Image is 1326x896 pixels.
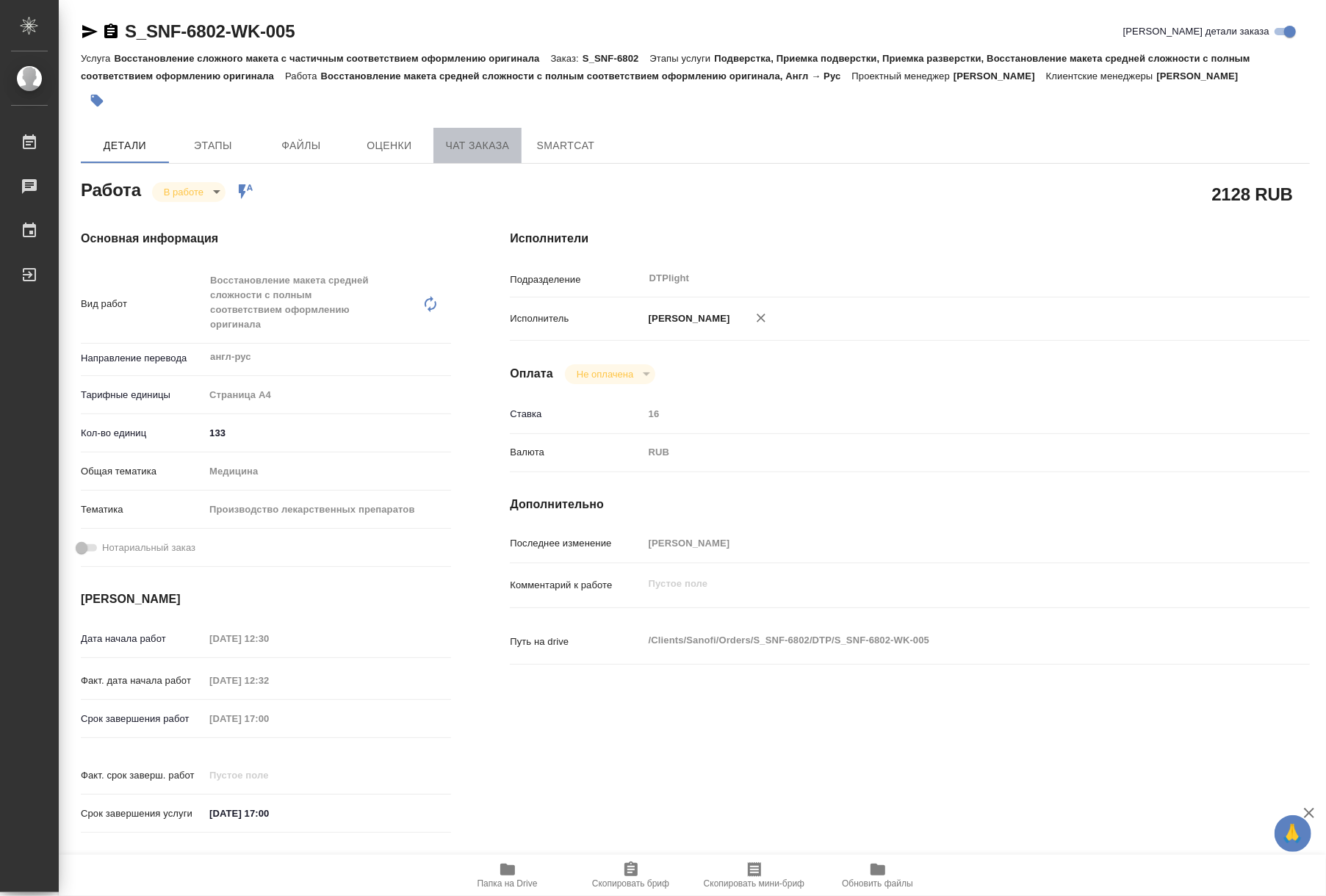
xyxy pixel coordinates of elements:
[81,502,204,517] p: Тематика
[81,84,113,117] button: Добавить тэг
[478,878,538,889] span: Папка на Drive
[81,590,451,608] h4: [PERSON_NAME]
[693,855,816,896] button: Скопировать мини-бриф
[354,137,425,155] span: Оценки
[954,71,1046,82] p: [PERSON_NAME]
[1212,181,1293,206] h2: 2128 RUB
[650,53,715,64] p: Этапы услуги
[1123,24,1269,39] span: [PERSON_NAME] детали заказа
[592,878,669,889] span: Скопировать бриф
[510,407,643,422] p: Ставка
[81,53,114,64] p: Услуга
[204,670,333,691] input: Пустое поле
[510,536,643,551] p: Последнее изменение
[530,137,601,155] span: SmartCat
[446,855,569,896] button: Папка на Drive
[551,53,583,64] p: Заказ:
[1275,815,1311,852] button: 🙏
[569,855,693,896] button: Скопировать бриф
[81,768,204,783] p: Факт. срок заверш. работ
[81,464,204,479] p: Общая тематика
[510,311,643,326] p: Исполнитель
[204,708,333,729] input: Пустое поле
[1280,818,1305,849] span: 🙏
[125,21,295,41] a: S_SNF-6802-WK-005
[204,765,333,786] input: Пустое поле
[583,53,650,64] p: S_SNF-6802
[114,53,550,64] p: Восстановление сложного макета с частичным соответствием оформлению оригинала
[204,628,333,649] input: Пустое поле
[81,351,204,366] p: Направление перевода
[81,632,204,646] p: Дата начала работ
[266,137,336,155] span: Файлы
[644,311,730,326] p: [PERSON_NAME]
[745,302,777,334] button: Удалить исполнителя
[842,878,913,889] span: Обновить файлы
[442,137,513,155] span: Чат заказа
[159,186,208,198] button: В работе
[81,426,204,441] p: Кол-во единиц
[81,388,204,402] p: Тарифные единицы
[510,272,643,287] p: Подразделение
[644,628,1243,653] textarea: /Clients/Sanofi/Orders/S_SNF-6802/DTP/S_SNF-6802-WK-005
[90,137,160,155] span: Детали
[644,440,1243,465] div: RUB
[565,364,655,384] div: В работе
[510,365,553,383] h4: Оплата
[285,71,321,82] p: Работа
[81,673,204,688] p: Факт. дата начала работ
[204,383,451,408] div: Страница А4
[321,71,852,82] p: Восстановление макета средней сложности с полным соответствием оформлению оригинала, Англ → Рус
[852,71,954,82] p: Проектный менеджер
[81,297,204,311] p: Вид работ
[204,422,451,444] input: ✎ Введи что-нибудь
[510,230,1310,248] h4: Исполнители
[102,23,120,40] button: Скопировать ссылку
[204,803,333,824] input: ✎ Введи что-нибудь
[204,459,451,484] div: Медицина
[644,403,1243,424] input: Пустое поле
[644,532,1243,554] input: Пустое поле
[152,182,226,202] div: В работе
[1046,71,1157,82] p: Клиентские менеджеры
[816,855,940,896] button: Обновить файлы
[510,445,643,460] p: Валюта
[81,806,204,821] p: Срок завершения услуги
[204,497,451,522] div: Производство лекарственных препаратов
[81,230,451,248] h4: Основная информация
[81,23,98,40] button: Скопировать ссылку для ЯМессенджера
[81,712,204,726] p: Срок завершения работ
[510,578,643,593] p: Комментарий к работе
[1157,71,1250,82] p: [PERSON_NAME]
[510,635,643,649] p: Путь на drive
[102,541,195,555] span: Нотариальный заказ
[572,368,638,380] button: Не оплачена
[81,176,141,202] h2: Работа
[178,137,248,155] span: Этапы
[510,496,1310,513] h4: Дополнительно
[704,878,804,889] span: Скопировать мини-бриф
